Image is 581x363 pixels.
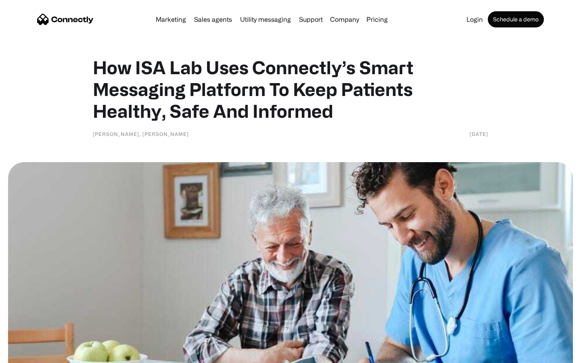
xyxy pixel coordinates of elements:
[488,11,544,27] a: Schedule a demo
[93,56,488,122] h1: How ISA Lab Uses Connectly’s Smart Messaging Platform To Keep Patients Healthy, Safe And Informed
[191,16,235,23] a: Sales agents
[296,16,326,23] a: Support
[16,349,48,360] ul: Language list
[463,16,486,23] a: Login
[93,130,189,138] div: [PERSON_NAME], [PERSON_NAME]
[330,14,359,25] div: Company
[470,130,488,138] div: [DATE]
[237,16,294,23] a: Utility messaging
[8,349,48,360] aside: Language selected: English
[153,16,189,23] a: Marketing
[363,16,391,23] a: Pricing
